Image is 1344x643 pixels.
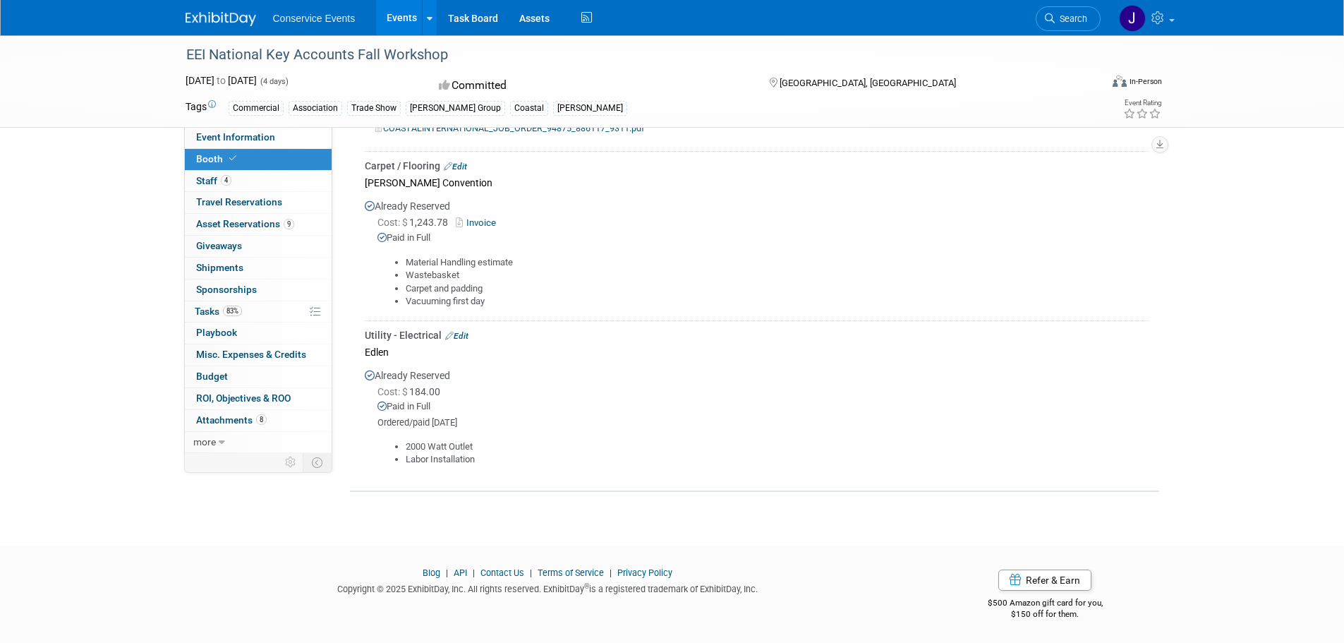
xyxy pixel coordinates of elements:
span: Asset Reservations [196,218,294,229]
span: Sponsorships [196,284,257,295]
a: Edit [444,162,467,172]
a: Sponsorships [185,280,332,301]
a: Refer & Earn [998,570,1091,591]
span: Misc. Expenses & Credits [196,349,306,360]
a: Search [1036,6,1101,31]
div: EEI National Key Accounts Fall Workshop [181,42,1079,68]
a: Blog [423,567,440,578]
span: Cost: $ [377,386,409,397]
a: API [454,567,467,578]
div: Already Reserved [365,192,1149,308]
span: Tasks [195,306,242,317]
span: [GEOGRAPHIC_DATA], [GEOGRAPHIC_DATA] [780,78,956,88]
div: [PERSON_NAME] Convention [365,173,1149,192]
span: | [526,567,535,578]
span: 4 [221,175,231,186]
img: ExhibitDay [186,12,256,26]
i: Booth reservation complete [229,155,236,162]
li: 2000 Watt Outlet [406,440,1149,454]
span: Shipments [196,262,243,273]
span: more [193,436,216,447]
div: Carpet / Flooring [365,159,1149,173]
a: Invoice [456,217,502,228]
span: (4 days) [259,77,289,86]
span: 9 [284,219,294,229]
span: Cost: $ [377,217,409,228]
a: Booth [185,149,332,170]
a: Contact Us [480,567,524,578]
span: 1,243.78 [377,217,454,228]
a: Event Information [185,127,332,148]
li: Carpet and padding [406,282,1149,296]
div: Paid in Full [377,232,1149,245]
a: Giveaways [185,236,332,257]
span: to [214,75,228,86]
span: Travel Reservations [196,196,282,208]
span: Giveaways [196,240,242,251]
span: Budget [196,371,228,382]
a: Shipments [185,258,332,279]
td: Toggle Event Tabs [303,453,332,471]
a: Asset Reservations9 [185,214,332,235]
span: 8 [256,414,267,425]
span: Conservice Events [273,13,356,24]
span: Event Information [196,131,275,143]
div: Trade Show [347,101,401,116]
span: 184.00 [377,386,446,397]
div: Event Rating [1123,100,1161,107]
span: Attachments [196,414,267,426]
a: Budget [185,366,332,387]
a: Terms of Service [538,567,604,578]
div: Paid in Full [377,400,1149,414]
div: [PERSON_NAME] Group [406,101,505,116]
div: [PERSON_NAME] [553,101,627,116]
span: Staff [196,175,231,186]
a: Attachments8 [185,410,332,431]
div: Already Reserved [365,361,1149,467]
li: Vacuuming first day [406,295,1149,308]
div: Copyright © 2025 ExhibitDay, Inc. All rights reserved. ExhibitDay is a registered trademark of Ex... [186,579,911,596]
a: Travel Reservations [185,192,332,213]
div: $500 Amazon gift card for you, [931,588,1159,620]
a: ROI, Objectives & ROO [185,388,332,409]
div: Utility - Electrical [365,328,1149,342]
a: Staff4 [185,171,332,192]
li: Material Handling estimate [406,256,1149,270]
li: Labor Installation [406,453,1149,467]
span: | [442,567,452,578]
a: Edit [445,331,468,341]
div: $150 off for them. [931,608,1159,620]
div: Coastal [510,101,548,116]
td: Personalize Event Tab Strip [279,453,303,471]
span: | [606,567,615,578]
a: Misc. Expenses & Credits [185,344,332,366]
span: | [469,567,478,578]
a: more [185,432,332,453]
div: Ordered/paid [DATE] [377,417,1149,429]
div: Association [289,101,342,116]
img: John Taggart [1119,5,1146,32]
img: Format-Inperson.png [1113,76,1127,87]
span: 83% [223,306,242,316]
span: ROI, Objectives & ROO [196,392,291,404]
a: Privacy Policy [617,567,672,578]
a: Tasks83% [185,301,332,323]
div: Commercial [229,101,284,116]
td: Tags [186,100,216,116]
li: Wastebasket [406,269,1149,282]
div: In-Person [1129,76,1162,87]
div: Committed [435,73,746,98]
span: Playbook [196,327,237,338]
a: COASTALINTERNATIONAL_JOB_ORDER_94875_886117_9311.pdf [375,123,644,133]
sup: ® [584,582,589,590]
span: [DATE] [DATE] [186,75,257,86]
span: Booth [196,153,239,164]
div: Event Format [1017,73,1163,95]
a: Playbook [185,323,332,344]
div: Edlen [365,342,1149,361]
span: Search [1055,13,1087,24]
